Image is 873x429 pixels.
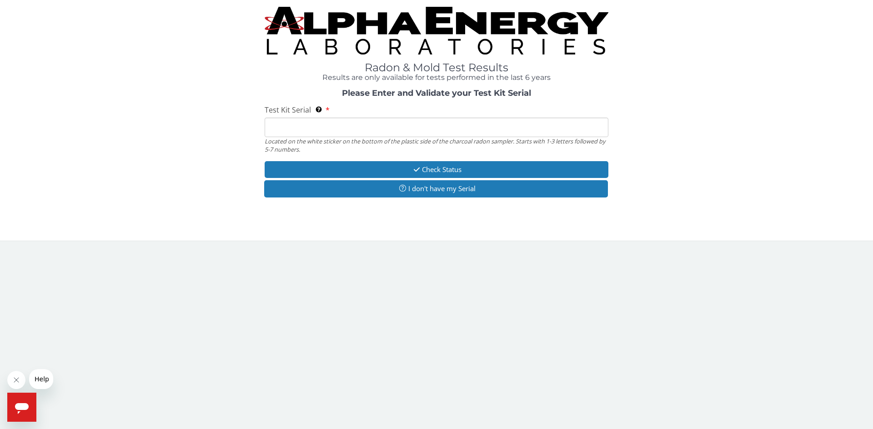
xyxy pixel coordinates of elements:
[265,7,608,54] img: TightCrop.jpg
[29,369,53,389] iframe: Message from company
[265,105,311,115] span: Test Kit Serial
[342,88,531,98] strong: Please Enter and Validate your Test Kit Serial
[7,371,25,389] iframe: Close message
[265,62,608,74] h1: Radon & Mold Test Results
[265,74,608,82] h4: Results are only available for tests performed in the last 6 years
[7,393,36,422] iframe: Button to launch messaging window
[264,180,608,197] button: I don't have my Serial
[265,161,608,178] button: Check Status
[265,137,608,154] div: Located on the white sticker on the bottom of the plastic side of the charcoal radon sampler. Sta...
